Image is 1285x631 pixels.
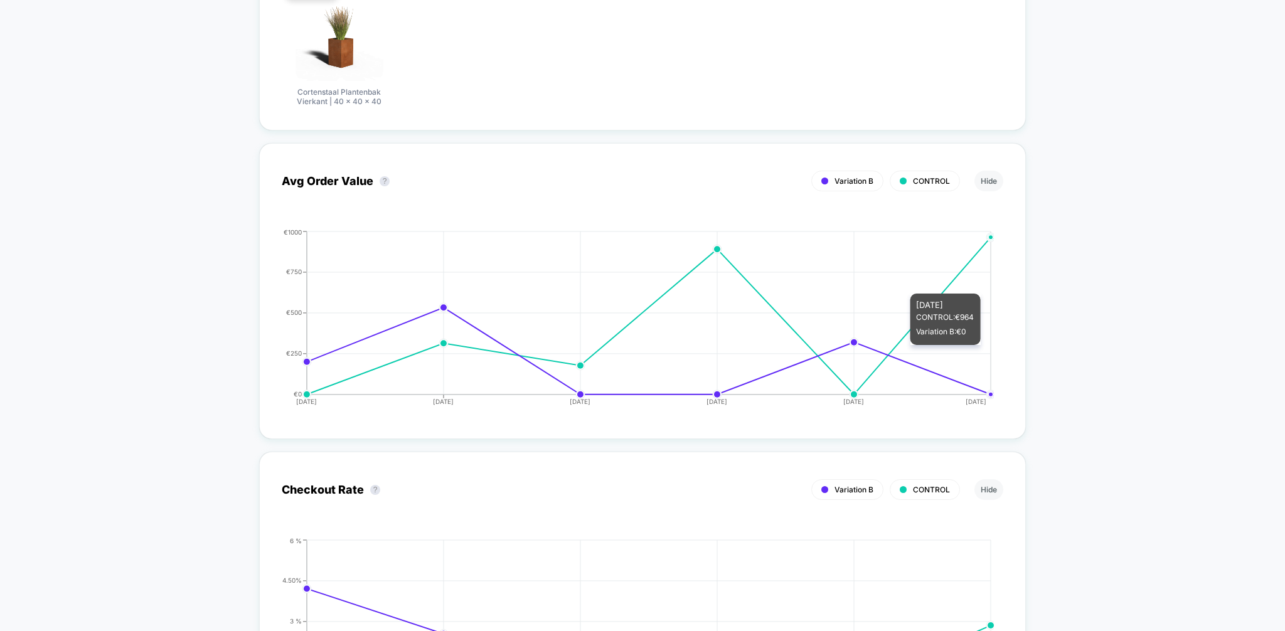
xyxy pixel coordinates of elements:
[282,576,302,584] tspan: 4.50%
[294,390,302,398] tspan: €0
[974,479,1003,500] button: Hide
[290,536,302,544] tspan: 6 %
[433,398,454,405] tspan: [DATE]
[286,268,302,275] tspan: €750
[286,349,302,357] tspan: €250
[570,398,590,405] tspan: [DATE]
[834,176,873,186] span: Variation B
[370,485,380,495] button: ?
[292,87,387,108] span: Cortenstaal Plantenbak Vierkant | 40 x 40 x 40
[707,398,728,405] tspan: [DATE]
[290,617,302,625] tspan: 3 %
[296,398,317,405] tspan: [DATE]
[834,485,873,494] span: Variation B
[913,485,950,494] span: CONTROL
[284,228,302,235] tspan: €1000
[269,228,991,416] div: AVG_ORDER_VALUE
[380,176,390,186] button: ?
[966,398,987,405] tspan: [DATE]
[286,309,302,316] tspan: €500
[974,171,1003,191] button: Hide
[844,398,865,405] tspan: [DATE]
[913,176,950,186] span: CONTROL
